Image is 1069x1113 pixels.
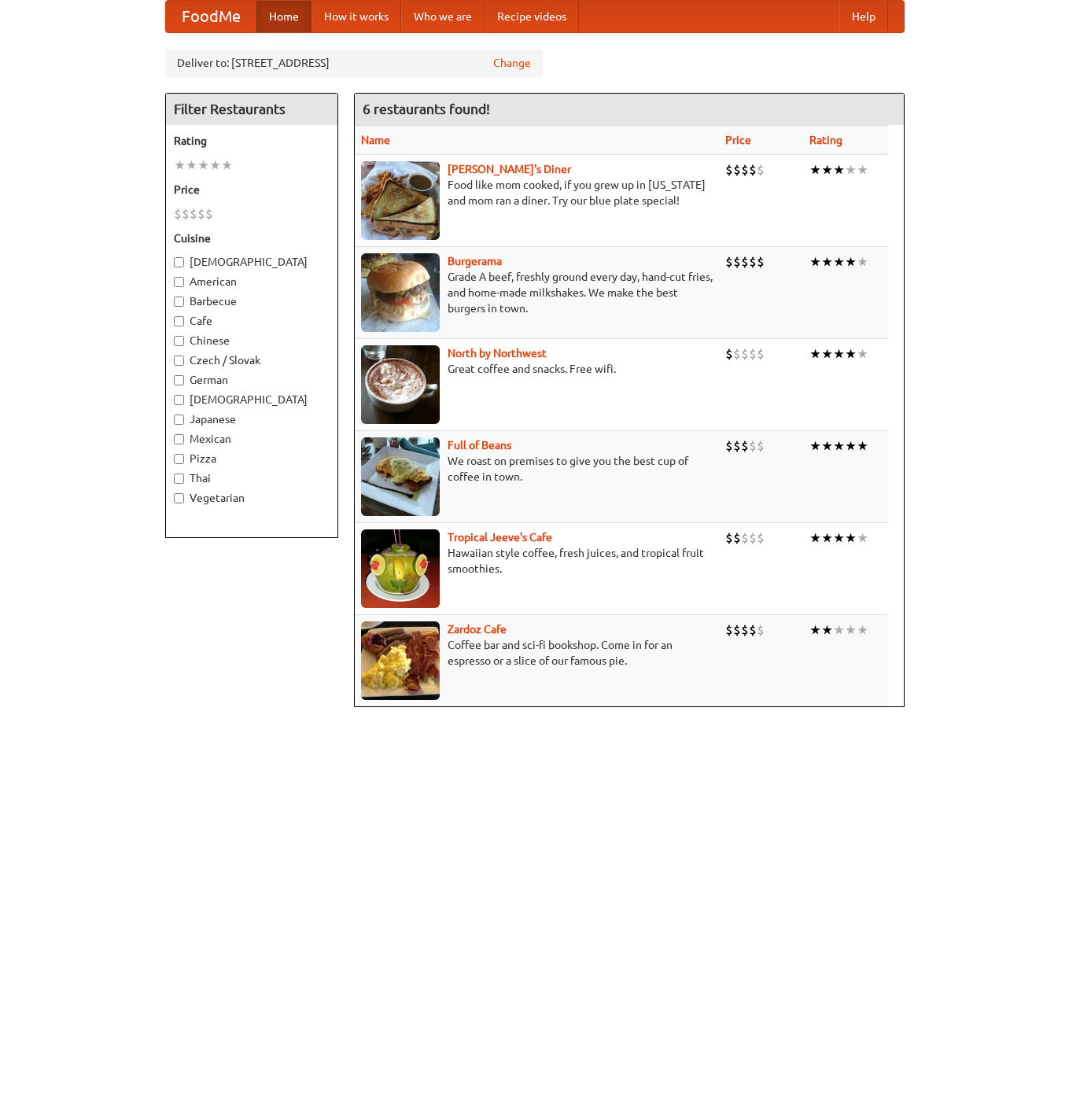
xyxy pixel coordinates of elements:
[741,621,749,639] li: $
[174,454,184,464] input: Pizza
[448,531,552,544] a: Tropical Jeeve's Cafe
[821,161,833,179] li: ★
[165,49,543,77] div: Deliver to: [STREET_ADDRESS]
[725,161,733,179] li: $
[733,253,741,271] li: $
[857,437,868,455] li: ★
[361,453,713,485] p: We roast on premises to give you the best cup of coffee in town.
[809,161,821,179] li: ★
[757,529,765,547] li: $
[733,161,741,179] li: $
[256,1,311,32] a: Home
[821,621,833,639] li: ★
[725,345,733,363] li: $
[174,352,330,368] label: Czech / Slovak
[741,529,749,547] li: $
[741,161,749,179] li: $
[361,134,390,146] a: Name
[845,437,857,455] li: ★
[833,621,845,639] li: ★
[361,345,440,424] img: north.jpg
[174,474,184,484] input: Thai
[809,134,842,146] a: Rating
[493,55,531,71] a: Change
[749,345,757,363] li: $
[174,133,330,149] h5: Rating
[361,253,440,332] img: burgerama.jpg
[448,439,511,451] b: Full of Beans
[757,437,765,455] li: $
[209,157,221,174] li: ★
[174,205,182,223] li: $
[749,161,757,179] li: $
[174,316,184,326] input: Cafe
[725,621,733,639] li: $
[757,161,765,179] li: $
[741,253,749,271] li: $
[197,205,205,223] li: $
[448,347,547,359] b: North by Northwest
[809,345,821,363] li: ★
[174,395,184,405] input: [DEMOGRAPHIC_DATA]
[174,451,330,466] label: Pizza
[857,161,868,179] li: ★
[361,269,713,316] p: Grade A beef, freshly ground every day, hand-cut fries, and home-made milkshakes. We make the bes...
[174,356,184,366] input: Czech / Slovak
[174,182,330,197] h5: Price
[174,274,330,289] label: American
[174,470,330,486] label: Thai
[311,1,401,32] a: How it works
[833,437,845,455] li: ★
[174,313,330,329] label: Cafe
[833,253,845,271] li: ★
[363,101,490,116] ng-pluralize: 6 restaurants found!
[174,493,184,503] input: Vegetarian
[857,253,868,271] li: ★
[839,1,888,32] a: Help
[725,253,733,271] li: $
[174,297,184,307] input: Barbecue
[361,621,440,700] img: zardoz.jpg
[733,621,741,639] li: $
[733,345,741,363] li: $
[174,392,330,407] label: [DEMOGRAPHIC_DATA]
[182,205,190,223] li: $
[845,345,857,363] li: ★
[174,375,184,385] input: German
[821,345,833,363] li: ★
[361,161,440,240] img: sallys.jpg
[833,345,845,363] li: ★
[174,431,330,447] label: Mexican
[833,529,845,547] li: ★
[361,529,440,608] img: jeeves.jpg
[741,345,749,363] li: $
[361,637,713,669] p: Coffee bar and sci-fi bookshop. Come in for an espresso or a slice of our famous pie.
[857,621,868,639] li: ★
[205,205,213,223] li: $
[174,490,330,506] label: Vegetarian
[448,623,507,636] a: Zardoz Cafe
[749,437,757,455] li: $
[448,255,502,267] a: Burgerama
[757,621,765,639] li: $
[809,621,821,639] li: ★
[448,163,571,175] b: [PERSON_NAME]'s Diner
[845,529,857,547] li: ★
[174,411,330,427] label: Japanese
[166,94,337,125] h4: Filter Restaurants
[197,157,209,174] li: ★
[361,361,713,377] p: Great coffee and snacks. Free wifi.
[809,253,821,271] li: ★
[821,253,833,271] li: ★
[174,230,330,246] h5: Cuisine
[845,621,857,639] li: ★
[174,336,184,346] input: Chinese
[757,253,765,271] li: $
[821,437,833,455] li: ★
[174,434,184,444] input: Mexican
[845,253,857,271] li: ★
[741,437,749,455] li: $
[809,437,821,455] li: ★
